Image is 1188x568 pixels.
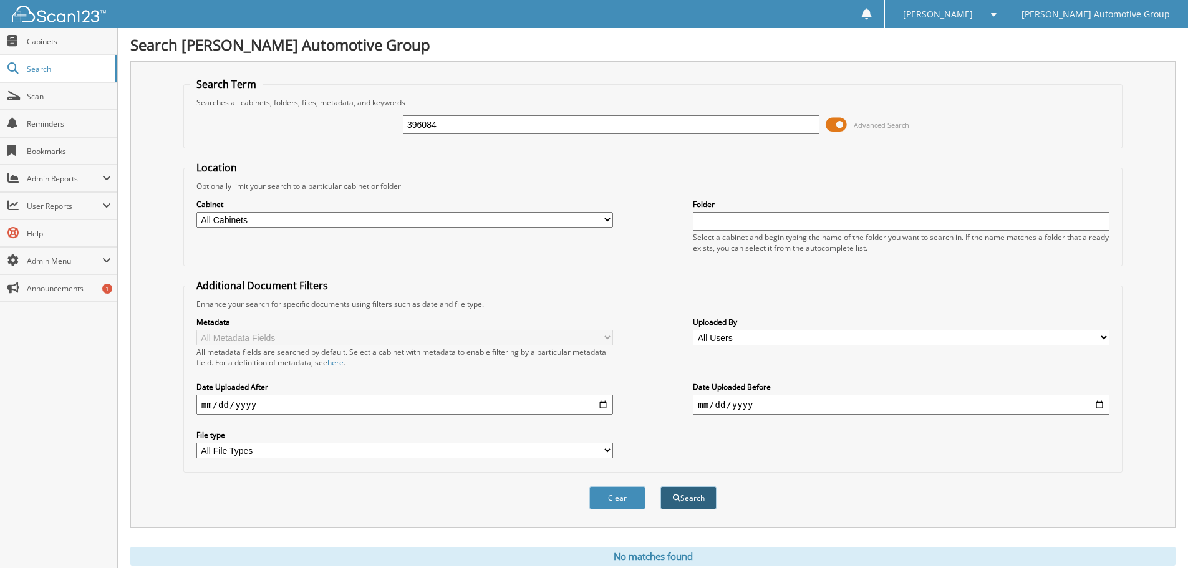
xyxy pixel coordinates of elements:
[190,161,243,175] legend: Location
[27,283,111,294] span: Announcements
[854,120,909,130] span: Advanced Search
[196,395,613,415] input: start
[27,256,102,266] span: Admin Menu
[27,146,111,156] span: Bookmarks
[589,486,645,509] button: Clear
[27,228,111,239] span: Help
[693,382,1109,392] label: Date Uploaded Before
[693,395,1109,415] input: end
[130,547,1176,566] div: No matches found
[190,299,1116,309] div: Enhance your search for specific documents using filters such as date and file type.
[190,279,334,292] legend: Additional Document Filters
[102,284,112,294] div: 1
[196,199,613,209] label: Cabinet
[1021,11,1170,18] span: [PERSON_NAME] Automotive Group
[190,97,1116,108] div: Searches all cabinets, folders, files, metadata, and keywords
[27,118,111,129] span: Reminders
[196,317,613,327] label: Metadata
[196,430,613,440] label: File type
[693,317,1109,327] label: Uploaded By
[27,173,102,184] span: Admin Reports
[903,11,973,18] span: [PERSON_NAME]
[693,199,1109,209] label: Folder
[12,6,106,22] img: scan123-logo-white.svg
[27,91,111,102] span: Scan
[27,36,111,47] span: Cabinets
[196,382,613,392] label: Date Uploaded After
[693,232,1109,253] div: Select a cabinet and begin typing the name of the folder you want to search in. If the name match...
[190,77,263,91] legend: Search Term
[660,486,717,509] button: Search
[190,181,1116,191] div: Optionally limit your search to a particular cabinet or folder
[196,347,613,368] div: All metadata fields are searched by default. Select a cabinet with metadata to enable filtering b...
[130,34,1176,55] h1: Search [PERSON_NAME] Automotive Group
[327,357,344,368] a: here
[27,201,102,211] span: User Reports
[1126,508,1188,568] iframe: Chat Widget
[27,64,109,74] span: Search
